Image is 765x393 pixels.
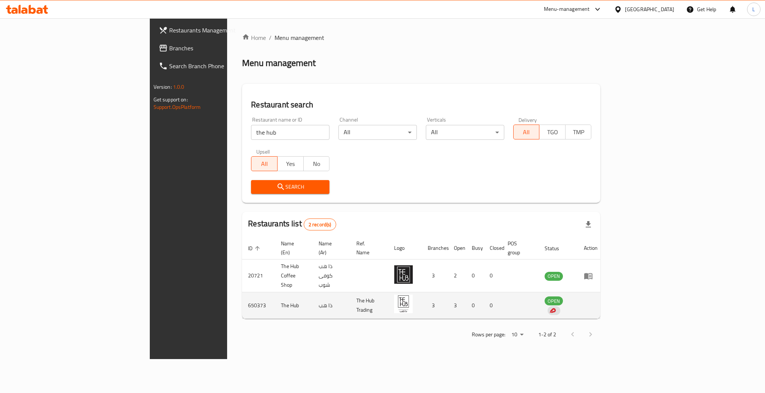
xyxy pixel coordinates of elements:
span: Yes [281,158,301,169]
a: Branches [153,39,278,57]
td: 3 [422,292,448,319]
a: Search Branch Phone [153,57,278,75]
div: Export file [579,216,597,233]
span: All [254,158,275,169]
button: Search [251,180,329,194]
span: Name (Ar) [319,239,341,257]
span: OPEN [545,272,563,280]
div: Menu-management [544,5,590,14]
th: Busy [466,237,484,260]
td: ذا هب [313,292,350,319]
img: delivery hero logo [549,307,556,314]
span: Get support on: [154,95,188,104]
h2: Restaurants list [248,218,336,230]
th: Branches [422,237,448,260]
th: Closed [484,237,502,260]
td: 3 [448,292,466,319]
p: 1-2 of 2 [538,330,556,339]
div: All [426,125,504,140]
th: Logo [388,237,422,260]
button: TGO [539,125,566,139]
span: Name (En) [281,239,304,257]
td: 0 [484,260,502,292]
td: The Hub Trading [350,292,388,319]
span: L [752,5,755,13]
div: [GEOGRAPHIC_DATA] [625,5,674,13]
span: POS group [508,239,530,257]
span: Branches [169,44,272,53]
span: Version: [154,82,172,92]
button: Yes [277,156,304,171]
span: Ref. Name [356,239,379,257]
h2: Menu management [242,57,316,69]
p: Rows per page: [472,330,505,339]
td: The Hub Coffee Shop [275,260,313,292]
nav: breadcrumb [242,33,600,42]
td: 2 [448,260,466,292]
th: Open [448,237,466,260]
span: 1.0.0 [173,82,185,92]
a: Restaurants Management [153,21,278,39]
span: Search Branch Phone [169,62,272,70]
h2: Restaurant search [251,99,591,110]
button: All [513,125,540,139]
img: The Hub Coffee Shop [394,265,413,284]
td: The Hub [275,292,313,319]
button: TMP [565,125,592,139]
span: TGO [542,127,563,138]
td: 0 [466,292,484,319]
button: No [303,156,330,171]
td: 0 [466,260,484,292]
div: Rows per page: [508,329,526,340]
span: Status [545,244,569,253]
span: TMP [569,127,589,138]
span: OPEN [545,297,563,305]
input: Search for restaurant name or ID.. [251,125,329,140]
a: Support.OpsPlatform [154,102,201,112]
div: Indicates that the vendor menu management has been moved to DH Catalog service [548,306,560,315]
td: 3 [422,260,448,292]
span: Menu management [275,33,324,42]
label: Delivery [518,117,537,122]
span: No [307,158,327,169]
td: ذا هب كوفى شوب [313,260,350,292]
table: enhanced table [242,237,604,319]
span: 2 record(s) [304,221,336,228]
span: All [517,127,537,138]
td: 0 [484,292,502,319]
span: ID [248,244,262,253]
span: Search [257,182,323,192]
img: The Hub [394,295,413,313]
button: All [251,156,278,171]
label: Upsell [256,149,270,154]
div: All [338,125,417,140]
th: Action [578,237,604,260]
span: Restaurants Management [169,26,272,35]
div: Menu [584,271,598,280]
